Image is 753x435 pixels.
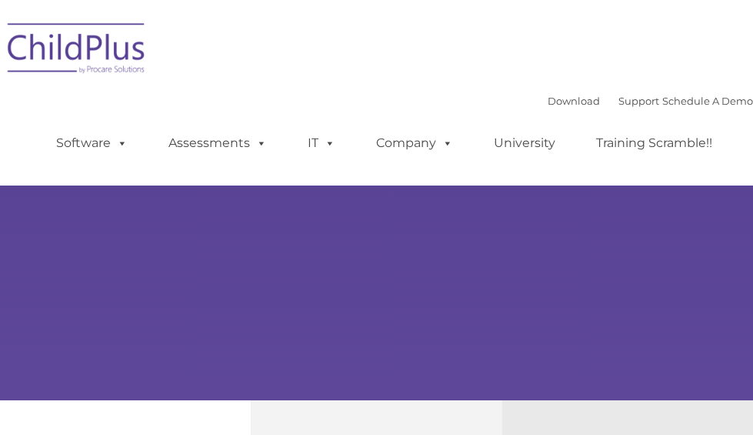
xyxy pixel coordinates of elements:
a: Schedule A Demo [662,95,753,107]
font: | [548,95,753,107]
a: IT [292,128,351,159]
a: Support [618,95,659,107]
a: Company [361,128,468,159]
a: Training Scramble!! [581,128,728,159]
a: University [478,128,571,159]
a: Software [41,128,143,159]
a: Download [548,95,600,107]
a: Assessments [153,128,282,159]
